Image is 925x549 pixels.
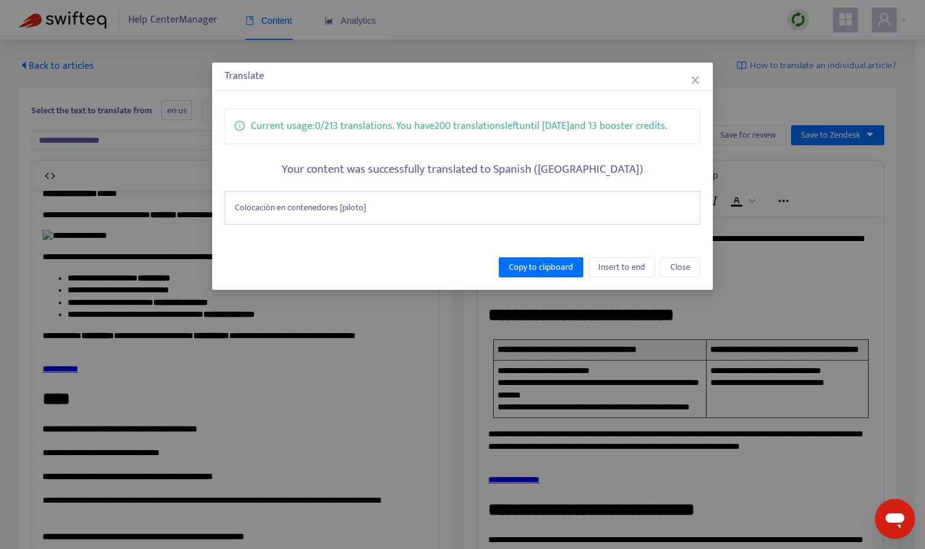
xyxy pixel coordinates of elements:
span: close [690,75,700,85]
span: Close [670,260,690,274]
iframe: Button to launch messaging window [875,499,915,539]
div: Colocación en contenedores [piloto] [225,191,700,225]
h5: Your content was successfully translated to Spanish ([GEOGRAPHIC_DATA]) [225,163,700,177]
button: Insert to end [588,257,655,277]
button: Close [688,73,702,87]
span: Copy to clipboard [509,260,573,274]
button: Close [660,257,700,277]
p: Current usage: 0 / 213 translations . You have 200 translations left until [DATE] and 13 booster ... [251,118,667,134]
button: Copy to clipboard [499,257,583,277]
div: Translate [225,69,700,84]
span: info-circle [235,118,245,131]
span: Insert to end [598,260,645,274]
